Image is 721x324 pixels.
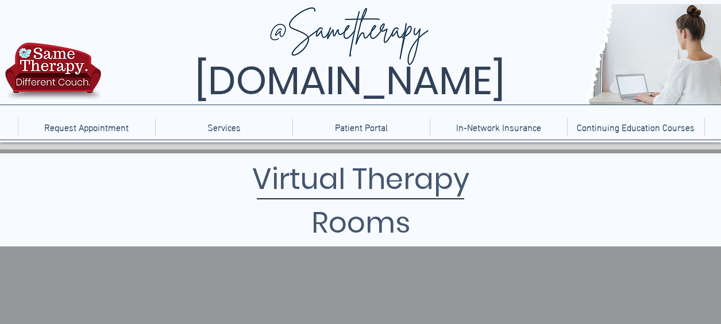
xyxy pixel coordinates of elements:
[186,157,535,245] h1: Virtual Therapy Rooms
[567,118,704,136] a: Continuing Education Courses
[202,118,246,136] p: Services
[430,118,567,136] a: In-Network Insurance
[292,118,430,136] a: Patient Portal
[18,118,155,136] a: Request Appointment
[450,118,547,136] p: In-Network Insurance
[195,53,505,108] span: [DOMAIN_NAME]
[38,118,134,136] p: Request Appointment
[329,118,394,136] p: Patient Portal
[2,41,105,109] img: TBH.US
[155,118,292,136] div: Services
[571,118,700,136] p: Continuing Education Courses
